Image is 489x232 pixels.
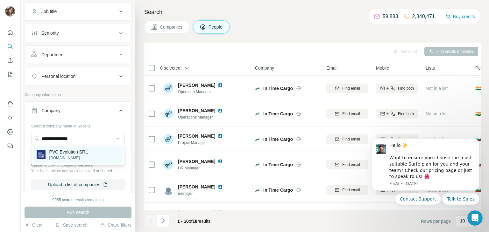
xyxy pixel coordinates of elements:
span: Operation Manager [178,89,225,95]
span: 18 [193,219,198,224]
span: 1 - 10 [177,219,189,224]
button: Find email [326,84,368,93]
span: In Time Cargo [263,161,293,168]
span: Company [255,65,274,71]
img: LinkedIn logo [218,108,223,113]
span: [PERSON_NAME] [178,82,215,88]
button: Share filters [100,222,131,228]
div: Seniority [41,30,59,36]
button: Seniority [25,25,131,41]
span: Find email [342,162,360,167]
span: [PERSON_NAME] [178,209,215,215]
img: Avatar [5,6,15,17]
button: Clear [25,222,43,228]
img: Avatar [163,185,174,195]
button: Find email [326,185,368,195]
p: Your list is private and won't be saved or shared. [31,168,125,174]
span: Not in a list [426,86,448,91]
span: Email [326,65,337,71]
h4: Search [144,8,481,17]
span: of [189,219,193,224]
img: Avatar [163,134,174,144]
span: 🇮🇳 [475,85,481,92]
span: In Time Cargo [263,136,293,142]
img: LinkedIn logo [218,184,223,189]
span: In Time Cargo [263,111,293,117]
button: Save search [55,222,88,228]
img: Logo of In Time Cargo [255,162,260,167]
p: 2,340,471 [412,13,435,20]
button: Find email [326,160,368,169]
button: Navigate to next page [157,214,170,227]
button: Search [5,41,15,52]
button: Use Surfe on LinkedIn [5,98,15,110]
p: Company information [25,92,131,98]
span: Find email [342,187,360,193]
div: Select a company name or website [31,121,125,129]
button: Feedback [5,140,15,152]
img: Logo of In Time Cargo [255,86,260,91]
img: Logo of In Time Cargo [255,137,260,142]
p: 10 [460,218,465,224]
iframe: Intercom live chat [467,210,483,226]
div: 9955 search results remaining [53,197,104,203]
span: menidjer [178,191,225,196]
img: Logo of In Time Cargo [255,188,260,193]
div: Job title [41,8,57,15]
span: [PERSON_NAME] [178,184,215,190]
span: People [209,24,223,30]
button: Quick start [5,27,15,38]
p: Upload a CSV of company websites. [31,162,125,168]
span: Find email [342,111,360,117]
button: Upload a list of companies [31,179,125,190]
button: Dashboard [5,126,15,138]
span: Mobile [376,65,389,71]
span: results [177,219,210,224]
button: Company [25,103,131,121]
button: Use Surfe API [5,112,15,124]
div: Company [41,107,60,114]
button: Find both [376,109,418,119]
span: Operations Manager [178,114,225,120]
img: Avatar [163,83,174,93]
p: [DOMAIN_NAME] [49,155,88,161]
img: Logo of In Time Cargo [255,111,260,116]
button: Personal location [25,69,131,84]
img: Avatar [163,109,174,119]
iframe: Intercom notifications message [362,133,489,208]
span: Rows per page [421,218,451,224]
span: Companies [160,24,183,30]
span: Not in a list [426,111,448,116]
span: [PERSON_NAME] [178,133,215,139]
button: Find email [326,134,368,144]
img: LinkedIn logo [218,159,223,164]
span: 0 selected [160,65,181,71]
span: 🇮🇳 [475,111,481,117]
img: Avatar [163,210,174,221]
button: Find both [376,84,418,93]
button: Find email [326,109,368,119]
span: Find email [342,85,360,91]
span: Lists [426,65,435,71]
p: PVC Evolution SRL [49,149,88,155]
p: 59,883 [383,13,398,20]
img: Avatar [163,160,174,170]
img: LinkedIn logo [218,209,223,215]
button: Buy credits [445,12,475,21]
span: [PERSON_NAME] [178,107,215,114]
button: Department [25,47,131,62]
img: LinkedIn logo [218,83,223,88]
span: Find both [398,85,414,91]
div: Department [41,51,65,58]
button: Job title [25,4,131,19]
span: Find both [398,111,414,117]
img: LinkedIn logo [218,133,223,139]
span: HR Manager [178,165,225,171]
